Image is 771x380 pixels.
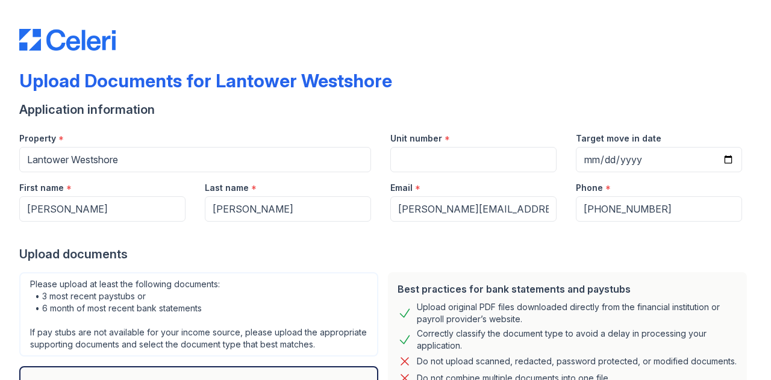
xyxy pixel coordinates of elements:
[417,328,737,352] div: Correctly classify the document type to avoid a delay in processing your application.
[576,132,661,145] label: Target move in date
[19,272,378,357] div: Please upload at least the following documents: • 3 most recent paystubs or • 6 month of most rec...
[19,182,64,194] label: First name
[205,182,249,194] label: Last name
[398,282,737,296] div: Best practices for bank statements and paystubs
[576,182,603,194] label: Phone
[417,301,737,325] div: Upload original PDF files downloaded directly from the financial institution or payroll provider’...
[390,182,413,194] label: Email
[19,29,116,51] img: CE_Logo_Blue-a8612792a0a2168367f1c8372b55b34899dd931a85d93a1a3d3e32e68fde9ad4.png
[19,246,752,263] div: Upload documents
[19,132,56,145] label: Property
[19,101,752,118] div: Application information
[417,354,737,369] div: Do not upload scanned, redacted, password protected, or modified documents.
[19,70,392,92] div: Upload Documents for Lantower Westshore
[390,132,442,145] label: Unit number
